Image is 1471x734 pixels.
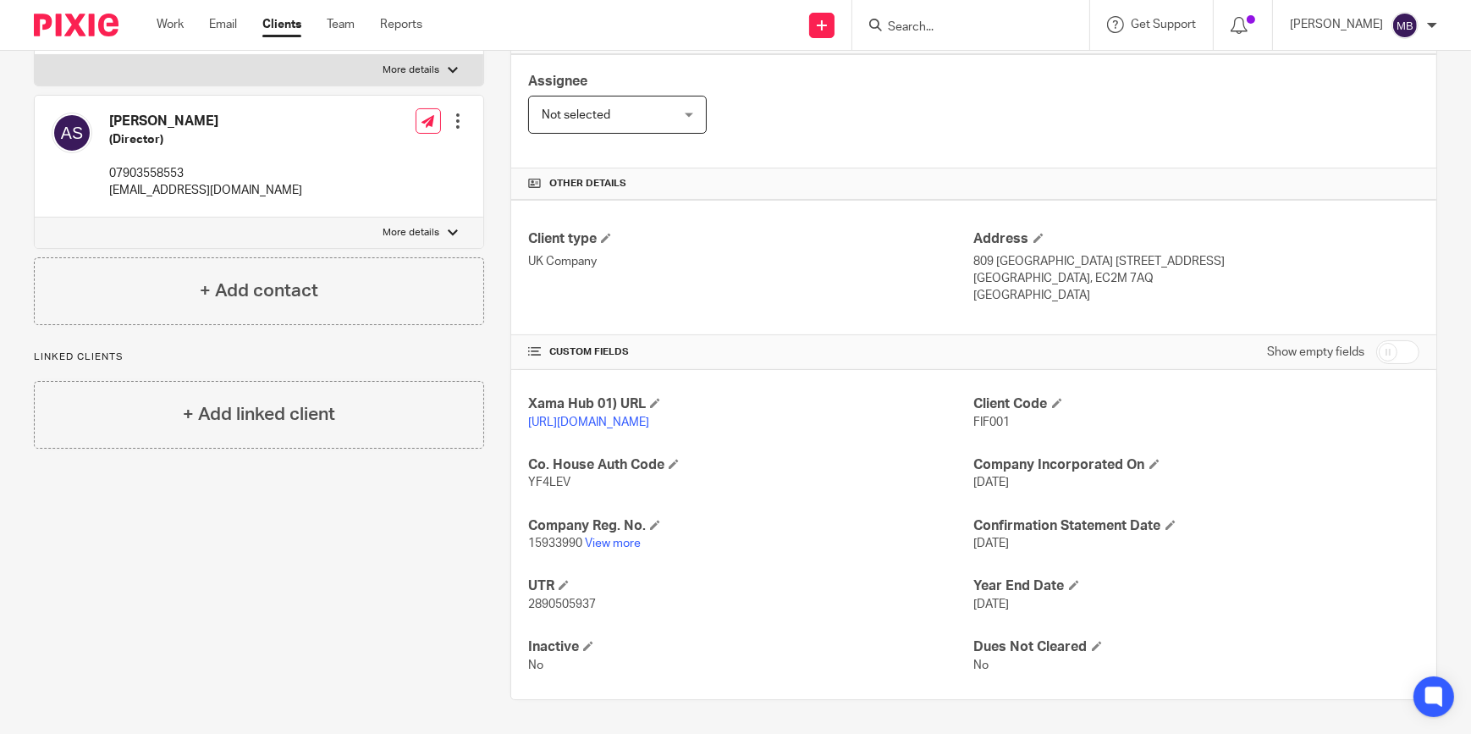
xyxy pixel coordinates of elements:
span: FIF001 [974,417,1011,428]
span: Get Support [1131,19,1196,30]
h4: UTR [528,577,973,595]
span: 15933990 [528,538,582,549]
img: svg%3E [52,113,92,153]
p: 07903558553 [109,165,302,182]
span: Not selected [542,109,610,121]
p: [PERSON_NAME] [1290,16,1383,33]
span: [DATE] [974,538,1010,549]
h4: Client Code [974,395,1419,413]
p: 809 [GEOGRAPHIC_DATA] [STREET_ADDRESS] [974,253,1419,270]
h4: + Add linked client [183,401,335,428]
label: Show empty fields [1267,344,1364,361]
a: Team [327,16,355,33]
h4: Xama Hub 01) URL [528,395,973,413]
h4: Company Incorporated On [974,456,1419,474]
h4: Year End Date [974,577,1419,595]
span: [DATE] [974,599,1010,610]
p: [GEOGRAPHIC_DATA] [974,287,1419,304]
h5: (Director) [109,131,302,148]
p: [GEOGRAPHIC_DATA], EC2M 7AQ [974,270,1419,287]
h4: + Add contact [200,278,318,304]
a: [URL][DOMAIN_NAME] [528,417,649,428]
a: Clients [262,16,301,33]
span: No [528,659,543,671]
h4: [PERSON_NAME] [109,113,302,130]
a: Reports [380,16,422,33]
span: No [974,659,989,671]
img: Pixie [34,14,118,36]
span: 2890505937 [528,599,596,610]
span: YF4LEV [528,477,570,488]
p: Linked clients [34,350,484,364]
img: svg%3E [1391,12,1419,39]
p: More details [383,63,439,77]
h4: Confirmation Statement Date [974,517,1419,535]
h4: Dues Not Cleared [974,638,1419,656]
p: UK Company [528,253,973,270]
a: Work [157,16,184,33]
h4: Inactive [528,638,973,656]
h4: CUSTOM FIELDS [528,345,973,359]
h4: Co. House Auth Code [528,456,973,474]
h4: Client type [528,230,973,248]
span: Assignee [528,75,587,88]
input: Search [886,20,1039,36]
span: Other details [549,177,626,190]
p: [EMAIL_ADDRESS][DOMAIN_NAME] [109,182,302,199]
span: [DATE] [974,477,1010,488]
h4: Company Reg. No. [528,517,973,535]
h4: Address [974,230,1419,248]
a: View more [585,538,641,549]
p: More details [383,226,439,240]
a: Email [209,16,237,33]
